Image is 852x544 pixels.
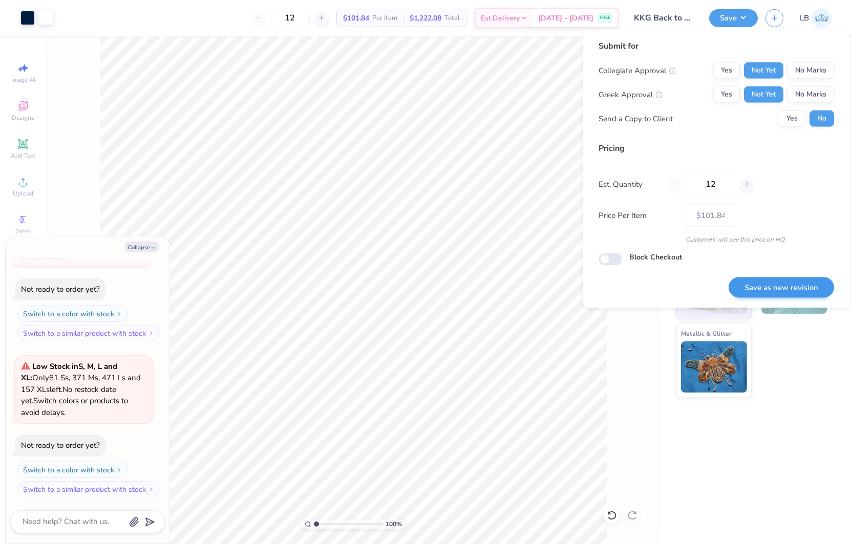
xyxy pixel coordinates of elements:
button: Not Yet [744,62,783,79]
img: Switch to a similar product with stock [148,486,154,492]
label: Block Checkout [629,252,682,263]
span: Only 81 Ss, 371 Ms, 471 Ls and 157 XLs left. Switch colors or products to avoid delays. [21,361,141,418]
img: Metallic & Glitter [681,341,747,393]
input: – – [270,9,310,27]
button: Collapse [125,242,159,252]
span: FREE [600,14,610,21]
div: Not ready to order yet? [21,440,100,450]
button: Switch to a color with stock [17,462,128,478]
span: Image AI [11,76,35,84]
span: Est. Delivery [481,13,520,24]
button: Not Yet [744,86,783,103]
input: Untitled Design [626,8,701,28]
button: No [810,111,834,127]
input: – – [686,172,735,196]
span: LB [800,12,809,24]
label: Price Per Item [599,209,678,221]
div: Greek Approval [599,89,663,100]
button: Save [709,9,758,27]
div: Customers will see this price on HQ. [599,235,834,244]
button: Switch to a similar product with stock [17,325,160,341]
strong: Low Stock in S, M, L and XL : [21,361,117,383]
span: $1,222.08 [410,13,441,24]
div: Send a Copy to Client [599,113,673,124]
button: Yes [779,111,805,127]
img: Switch to a color with stock [116,467,122,473]
span: Add Text [11,151,35,160]
span: Metallic & Glitter [681,328,732,339]
span: [DATE] - [DATE] [538,13,593,24]
div: Submit for [599,40,834,52]
button: Save as new revision [729,277,834,298]
span: No restock date yet. [21,384,116,406]
span: $101.84 [343,13,369,24]
button: No Marks [787,62,834,79]
button: Yes [713,86,740,103]
button: No Marks [787,86,834,103]
a: LB [800,8,832,28]
span: Designs [12,114,34,122]
span: 100 % [386,519,402,529]
div: Pricing [599,142,834,155]
img: Switch to a similar product with stock [148,330,154,336]
span: Upload [13,189,33,198]
span: Total [444,13,460,24]
span: Only 206 Ss, 599 Ms, 610 Ls and 281 XLs left. Switch colors or products to avoid delays. [21,205,145,262]
span: Greek [15,227,31,235]
span: Per Item [372,13,397,24]
div: Collegiate Approval [599,64,676,76]
img: Laken Brown [812,8,832,28]
button: Switch to a color with stock [17,306,128,322]
div: Not ready to order yet? [21,284,100,294]
img: Switch to a color with stock [116,311,122,317]
button: Yes [713,62,740,79]
label: Est. Quantity [599,178,659,190]
button: Switch to a similar product with stock [17,481,160,497]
